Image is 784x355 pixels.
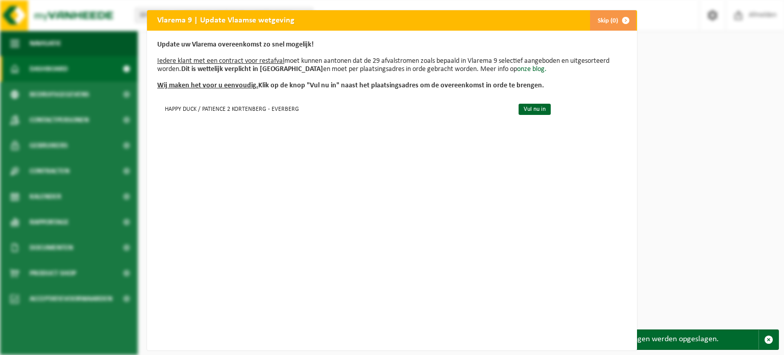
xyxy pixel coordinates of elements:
button: Skip (0) [590,10,636,31]
p: moet kunnen aantonen dat de 29 afvalstromen zoals bepaald in Vlarema 9 selectief aangeboden en ui... [157,41,627,90]
a: Vul nu in [519,104,551,115]
h2: Vlarema 9 | Update Vlaamse wetgeving [147,10,305,30]
b: Dit is wettelijk verplicht in [GEOGRAPHIC_DATA] [181,65,323,73]
a: onze blog. [517,65,547,73]
u: Iedere klant met een contract voor restafval [157,57,284,65]
b: Update uw Vlarema overeenkomst zo snel mogelijk! [157,41,314,49]
u: Wij maken het voor u eenvoudig. [157,82,258,89]
td: HAPPY DUCK / PATIENCE 2 KORTENBERG - EVERBERG [157,100,510,117]
b: Klik op de knop "Vul nu in" naast het plaatsingsadres om de overeenkomst in orde te brengen. [157,82,544,89]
